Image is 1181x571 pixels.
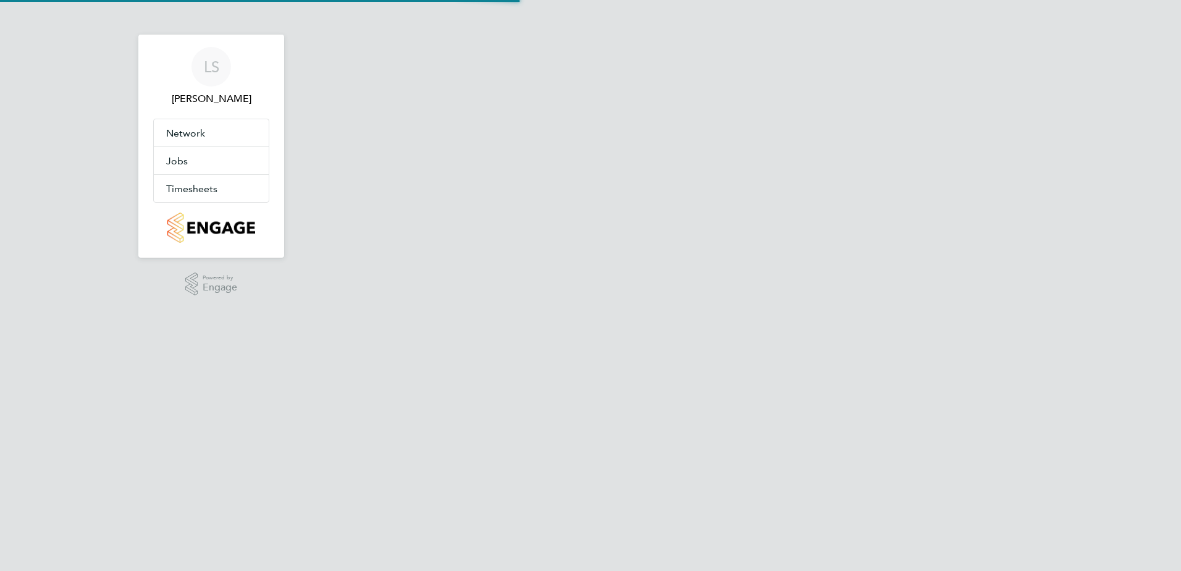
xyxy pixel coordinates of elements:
[166,127,205,139] span: Network
[153,213,269,243] a: Go to home page
[154,175,269,202] button: Timesheets
[166,155,188,167] span: Jobs
[153,91,269,106] span: Lee Swanwick
[154,119,269,146] button: Network
[154,147,269,174] button: Jobs
[153,47,269,106] a: LS[PERSON_NAME]
[203,282,237,293] span: Engage
[185,273,238,296] a: Powered byEngage
[204,59,219,75] span: LS
[138,35,284,258] nav: Main navigation
[203,273,237,283] span: Powered by
[166,183,217,195] span: Timesheets
[167,213,254,243] img: countryside-properties-logo-retina.png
